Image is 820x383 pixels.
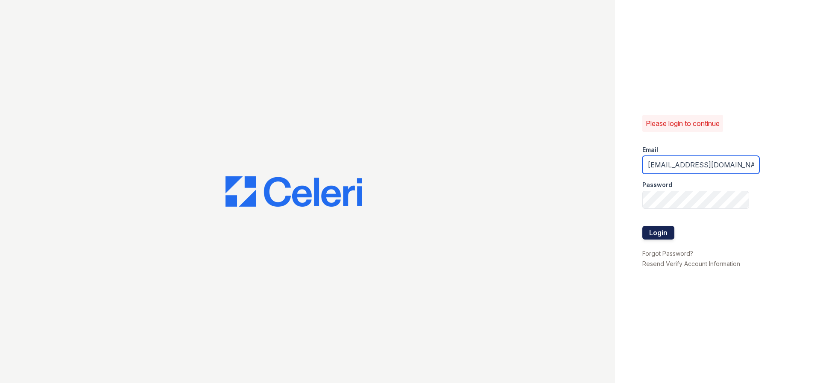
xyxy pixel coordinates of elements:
a: Forgot Password? [642,250,693,257]
img: CE_Logo_Blue-a8612792a0a2168367f1c8372b55b34899dd931a85d93a1a3d3e32e68fde9ad4.png [225,176,362,207]
button: Login [642,226,674,240]
a: Resend Verify Account Information [642,260,740,267]
label: Email [642,146,658,154]
label: Password [642,181,672,189]
p: Please login to continue [646,118,720,129]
